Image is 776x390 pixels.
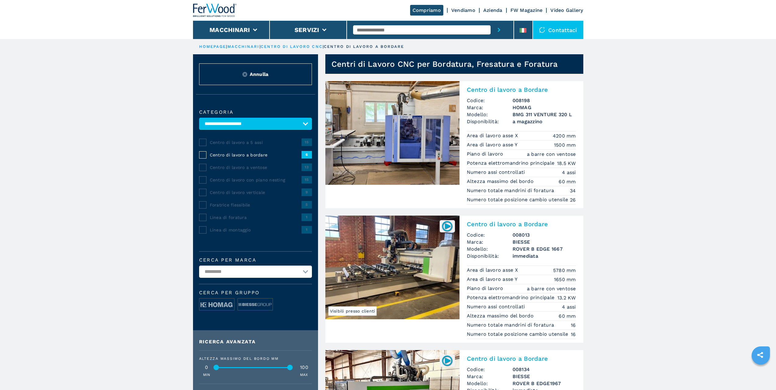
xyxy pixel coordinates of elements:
p: centro di lavoro a bordare [324,44,404,49]
span: 15 [302,176,312,183]
a: centro di lavoro cnc [261,44,323,49]
a: sharethis [753,347,768,363]
span: Marca: [467,238,513,245]
span: 15 [302,138,312,146]
div: 0 [199,365,214,370]
a: FW Magazine [510,7,543,13]
em: 18.5 KW [557,160,576,167]
button: Macchinari [209,26,250,34]
span: Cerca per Gruppo [199,290,312,295]
em: 4200 mm [553,132,576,139]
span: Codice: [467,231,513,238]
p: Numero totale posizione cambio utensile [467,196,570,203]
span: Linea di montaggio [210,227,302,233]
div: 100 [297,365,312,370]
span: Codice: [467,366,513,373]
span: a magazzino [513,118,576,125]
a: Compriamo [410,5,443,16]
em: 4 assi [562,169,576,176]
span: 6 [302,151,312,158]
em: 16 [571,322,576,329]
button: submit-button [491,21,507,39]
span: 1 [302,213,312,221]
iframe: Chat [750,363,771,385]
h3: 008134 [513,366,576,373]
span: Linea di foratura [210,214,302,220]
em: a barre con ventose [527,285,576,292]
span: 13 [302,163,312,171]
img: Centro di lavoro a Bordare HOMAG BMG 311 VENTURE 320 L [325,81,460,185]
h3: ROVER B EDGE 1667 [513,245,576,252]
img: Contattaci [539,27,545,33]
span: Centro di lavoro a 5 assi [210,139,302,145]
p: MIN [203,372,210,377]
p: Area di lavoro asse X [467,132,520,139]
a: Centro di lavoro a Bordare BIESSE ROVER B EDGE 1667Visibili presso clienti008013Centro di lavoro ... [325,216,583,343]
span: Centro di lavoro verticale [210,189,302,195]
img: Ferwood [193,4,237,17]
h3: BIESSE [513,373,576,380]
em: 4 assi [562,303,576,310]
p: Piano di lavoro [467,151,505,157]
p: Numero assi controllati [467,303,527,310]
h2: Centro di lavoro a Bordare [467,86,576,93]
p: Piano di lavoro [467,285,505,292]
em: 34 [570,187,576,194]
span: Disponibilità: [467,252,513,259]
span: Centro di lavoro a ventose [210,164,302,170]
span: Foratrice flessibile [210,202,302,208]
a: Centro di lavoro a Bordare HOMAG BMG 311 VENTURE 320 LCentro di lavoro a BordareCodice:008198Marc... [325,81,583,208]
img: image [199,299,234,311]
h3: 008013 [513,231,576,238]
span: Annulla [250,71,269,78]
div: Ricerca Avanzata [199,339,312,344]
span: Visibili presso clienti [328,306,377,316]
h1: Centri di Lavoro CNC per Bordatura, Fresatura e Foratura [331,59,558,69]
span: Marca: [467,373,513,380]
img: Centro di lavoro a Bordare BIESSE ROVER B EDGE 1667 [325,216,460,319]
span: | [259,44,261,49]
h3: HOMAG [513,104,576,111]
em: 60 mm [559,178,576,185]
p: Area di lavoro asse X [467,267,520,274]
span: Modello: [467,245,513,252]
img: 008134 [441,355,453,367]
em: 1500 mm [554,141,576,148]
h3: BMG 311 VENTURE 320 L [513,111,576,118]
em: 60 mm [559,313,576,320]
div: Altezza massimo del bordo mm [199,357,312,360]
h2: Centro di lavoro a Bordare [467,355,576,362]
em: 13.2 KW [557,294,576,301]
p: Numero totale posizione cambio utensile [467,331,570,338]
span: Centro di lavoro a bordare [210,152,302,158]
em: 26 [570,196,576,203]
p: Area di lavoro asse Y [467,276,519,283]
span: 9 [302,188,312,196]
span: immediata [513,252,576,259]
a: Vendiamo [451,7,475,13]
img: Reset [242,72,247,77]
p: Area di lavoro asse Y [467,141,519,148]
em: 16 [571,331,576,338]
label: Cerca per marca [199,258,312,263]
label: Categoria [199,110,312,115]
div: Contattaci [533,21,583,39]
p: Altezza massimo del bordo [467,313,535,319]
a: Azienda [483,7,502,13]
p: Potenza elettromandrino principale [467,160,556,166]
img: 008013 [441,220,453,232]
a: macchinari [227,44,259,49]
h3: BIESSE [513,238,576,245]
span: | [323,44,324,49]
h3: 008198 [513,97,576,104]
h3: ROVER B EDGE1967 [513,380,576,387]
p: Numero totale mandrini di foratura [467,322,556,328]
span: 5 [302,201,312,208]
p: MAX [300,372,308,377]
a: HOMEPAGE [199,44,226,49]
em: 1650 mm [554,276,576,283]
span: Modello: [467,380,513,387]
h2: Centro di lavoro a Bordare [467,220,576,228]
p: Altezza massimo del bordo [467,178,535,185]
button: Servizi [295,26,319,34]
